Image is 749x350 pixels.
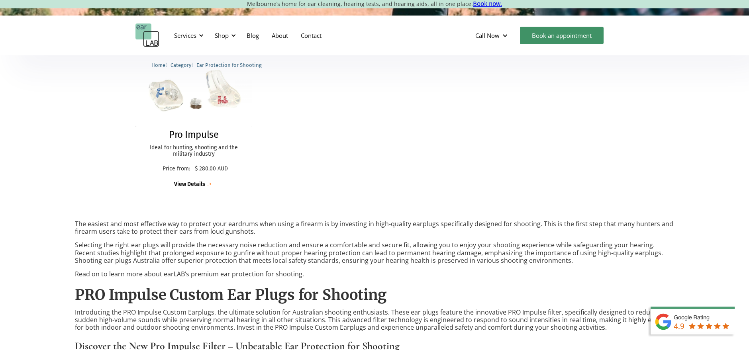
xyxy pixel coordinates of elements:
[240,24,265,47] a: Blog
[171,61,196,69] li: 〉
[294,24,328,47] a: Contact
[215,31,229,39] div: Shop
[520,27,604,44] a: Book an appointment
[210,23,238,47] div: Shop
[151,62,165,68] span: Home
[75,286,674,305] h2: PRO Impulse Custom Ear Plugs for Shooting
[135,23,159,47] a: home
[75,241,674,264] p: Selecting the right ear plugs will provide the necessary noise reduction and ensure a comfortable...
[174,181,205,188] div: View Details
[75,270,674,278] p: Read on to learn more about earLAB’s premium ear protection for shooting.
[171,61,191,68] a: Category
[195,166,228,172] p: $ 280.00 AUD
[160,166,193,172] p: Price from:
[135,54,252,188] a: Pro ImpulsePro ImpulseIdeal for hunting, shooting and the military industryPrice from:$ 280.00 AU...
[75,309,674,332] p: Introducing the PRO Impulse Custom Earplugs, the ultimate solution for Australian shooting enthus...
[143,145,244,158] p: Ideal for hunting, shooting and the military industry
[171,62,191,68] span: Category
[135,54,252,127] img: Pro Impulse
[469,23,516,47] div: Call Now
[169,129,218,141] h2: Pro Impulse
[174,31,196,39] div: Services
[265,24,294,47] a: About
[196,62,262,68] span: Ear Protection for Shooting
[196,61,262,68] a: Ear Protection for Shooting
[151,61,165,68] a: Home
[475,31,500,39] div: Call Now
[169,23,206,47] div: Services
[75,220,674,235] p: The easiest and most effective way to protect your eardrums when using a firearm is by investing ...
[151,61,171,69] li: 〉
